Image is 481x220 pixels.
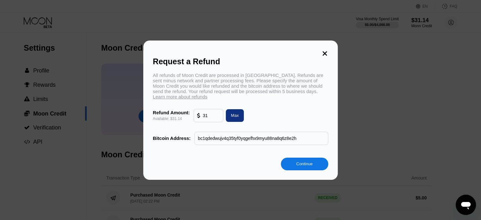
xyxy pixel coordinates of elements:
input: 10.00 [203,109,220,122]
iframe: Button to launch messaging window [456,195,476,215]
div: Refund Amount: [153,110,190,115]
div: Continue [296,161,313,167]
span: Learn more about refunds [153,94,207,99]
div: Bitcoin Address: [153,135,190,141]
div: Max [223,109,244,122]
div: Max [231,113,239,118]
div: Available: $31.14 [153,116,190,121]
div: All refunds of Moon Credit are processed in [GEOGRAPHIC_DATA]. Refunds are sent minus network and... [153,72,328,99]
div: Continue [281,158,328,170]
div: Request a Refund [153,57,328,66]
